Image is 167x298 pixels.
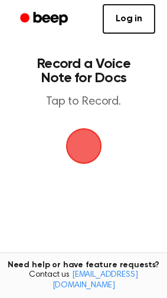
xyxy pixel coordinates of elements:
p: Tap to Record. [21,95,146,109]
a: [EMAIL_ADDRESS][DOMAIN_NAME] [53,271,138,290]
h1: Record a Voice Note for Docs [21,57,146,85]
button: Beep Logo [66,128,101,164]
a: Beep [12,8,78,31]
a: Log in [103,4,155,34]
span: Contact us [7,270,160,291]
